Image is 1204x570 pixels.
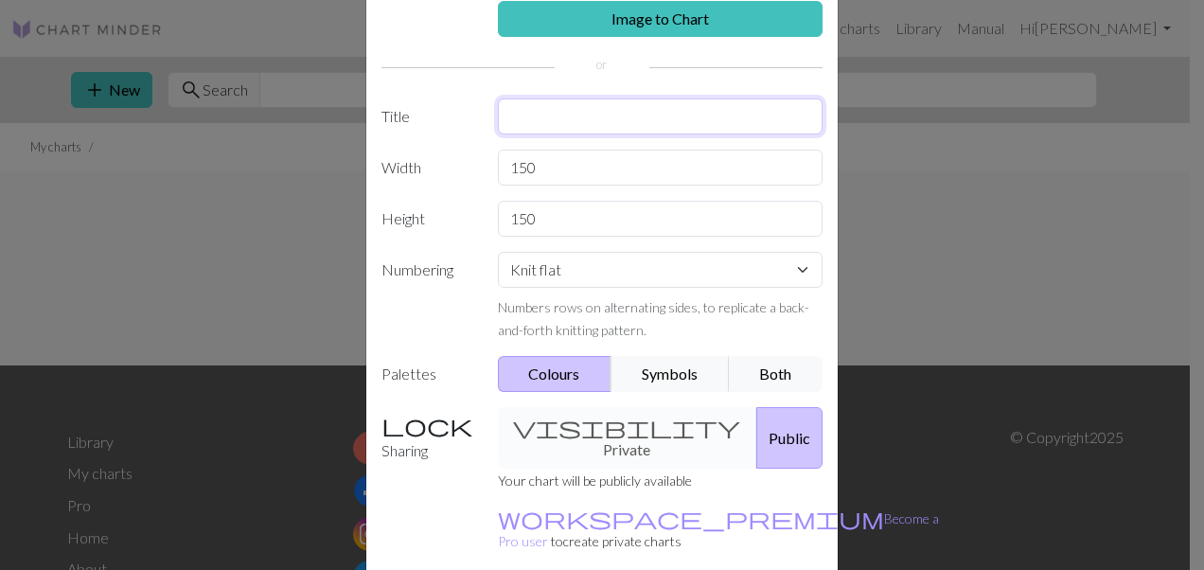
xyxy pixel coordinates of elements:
label: Height [370,201,487,237]
small: Numbers rows on alternating sides, to replicate a back-and-forth knitting pattern. [498,299,809,338]
small: to create private charts [498,510,939,549]
a: Become a Pro user [498,510,939,549]
button: Symbols [611,356,730,392]
a: Image to Chart [498,1,823,37]
label: Sharing [370,407,487,469]
small: Your chart will be publicly available [498,472,692,489]
span: workspace_premium [498,505,884,531]
label: Width [370,150,487,186]
button: Both [729,356,823,392]
button: Public [756,407,823,469]
label: Title [370,98,487,134]
label: Palettes [370,356,487,392]
label: Numbering [370,252,487,341]
button: Colours [498,356,612,392]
